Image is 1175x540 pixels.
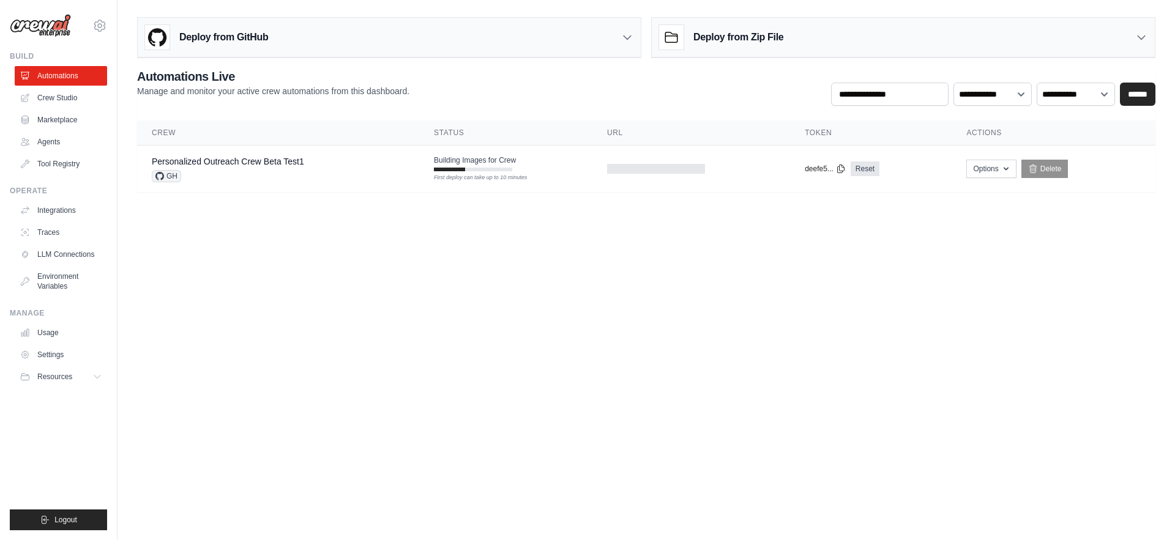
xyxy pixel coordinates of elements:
span: Building Images for Crew [434,155,516,165]
div: First deploy can take up to 10 minutes [434,174,512,182]
a: Integrations [15,201,107,220]
h3: Deploy from Zip File [693,30,783,45]
a: LLM Connections [15,245,107,264]
span: Logout [54,515,77,525]
a: Delete [1021,160,1069,178]
img: GitHub Logo [145,25,170,50]
span: Resources [37,372,72,382]
a: Environment Variables [15,267,107,296]
a: Agents [15,132,107,152]
a: Personalized Outreach Crew Beta Test1 [152,157,304,166]
th: Crew [137,120,419,146]
h2: Automations Live [137,68,409,85]
button: deefe5... [805,164,846,174]
button: Logout [10,509,107,530]
button: Options [966,160,1016,178]
a: Reset [851,161,879,176]
h3: Deploy from GitHub [179,30,268,45]
a: Automations [15,66,107,86]
div: Build [10,51,107,61]
a: Settings [15,345,107,364]
span: GH [152,170,181,182]
th: URL [592,120,790,146]
p: Manage and monitor your active crew automations from this dashboard. [137,85,409,97]
button: Resources [15,367,107,387]
th: Token [790,120,952,146]
a: Traces [15,223,107,242]
div: Operate [10,186,107,196]
a: Crew Studio [15,88,107,108]
a: Marketplace [15,110,107,130]
a: Tool Registry [15,154,107,174]
a: Usage [15,323,107,342]
div: Manage [10,308,107,318]
th: Actions [952,120,1155,146]
th: Status [419,120,592,146]
img: Logo [10,14,71,37]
